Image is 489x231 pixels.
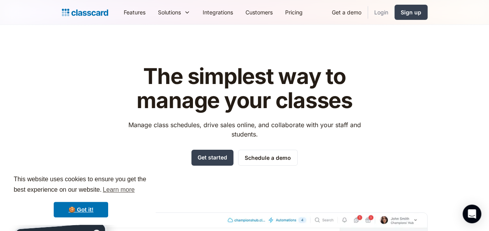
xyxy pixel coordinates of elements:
a: Pricing [279,3,309,21]
a: Get started [191,150,233,166]
a: Customers [239,3,279,21]
a: Features [117,3,152,21]
div: Sign up [401,8,421,16]
div: Open Intercom Messenger [463,205,481,223]
div: cookieconsent [6,167,156,225]
div: Solutions [152,3,196,21]
a: Sign up [394,5,428,20]
a: Login [368,3,394,21]
p: Manage class schedules, drive sales online, and collaborate with your staff and students. [121,120,368,139]
h1: The simplest way to manage your classes [121,65,368,112]
span: This website uses cookies to ensure you get the best experience on our website. [14,175,148,196]
a: home [62,7,108,18]
a: learn more about cookies [102,184,136,196]
a: Integrations [196,3,239,21]
a: Schedule a demo [238,150,298,166]
div: Solutions [158,8,181,16]
a: Get a demo [326,3,368,21]
a: dismiss cookie message [54,202,108,217]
